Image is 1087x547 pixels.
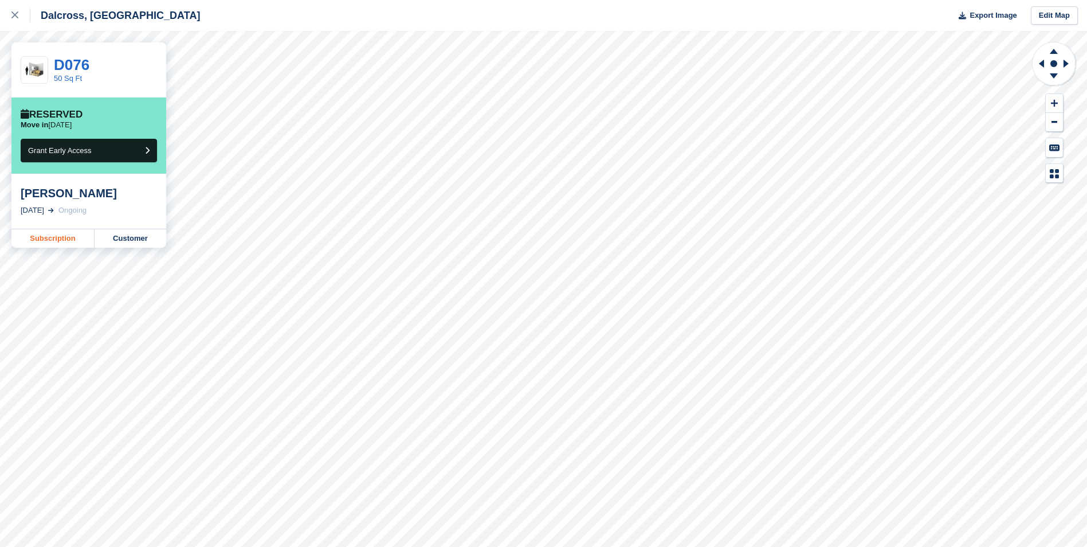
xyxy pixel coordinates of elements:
button: Zoom Out [1046,113,1063,132]
span: Export Image [970,10,1017,21]
div: Ongoing [58,205,87,216]
div: Reserved [21,109,83,120]
img: arrow-right-light-icn-cde0832a797a2874e46488d9cf13f60e5c3a73dbe684e267c42b8395dfbc2abf.svg [48,208,54,213]
button: Map Legend [1046,164,1063,183]
div: [PERSON_NAME] [21,186,157,200]
span: Grant Early Access [28,146,92,155]
button: Export Image [952,6,1017,25]
div: Dalcross, [GEOGRAPHIC_DATA] [30,9,200,22]
button: Grant Early Access [21,139,157,162]
p: [DATE] [21,120,72,130]
span: Move in [21,120,48,129]
button: Keyboard Shortcuts [1046,138,1063,157]
a: Customer [95,229,166,248]
div: [DATE] [21,205,44,216]
img: 50-sqft-unit.jpg [21,60,48,80]
a: Edit Map [1031,6,1078,25]
a: D076 [54,56,89,73]
a: Subscription [11,229,95,248]
a: 50 Sq Ft [54,74,82,83]
button: Zoom In [1046,94,1063,113]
